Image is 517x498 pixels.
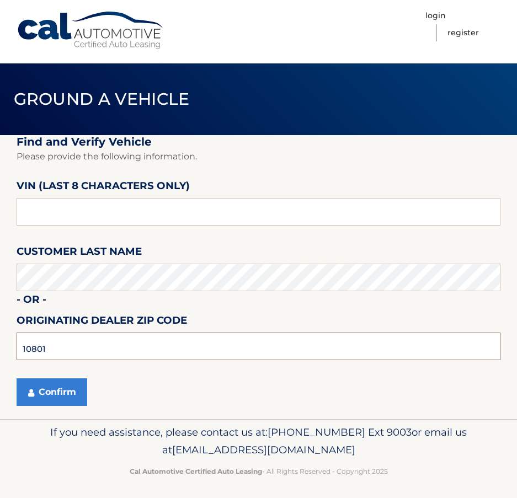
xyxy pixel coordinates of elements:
[172,443,355,456] span: [EMAIL_ADDRESS][DOMAIN_NAME]
[130,467,262,475] strong: Cal Automotive Certified Auto Leasing
[17,312,187,333] label: Originating Dealer Zip Code
[17,378,87,406] button: Confirm
[425,7,446,24] a: Login
[14,89,190,109] span: Ground a Vehicle
[17,465,500,477] p: - All Rights Reserved - Copyright 2025
[447,24,479,41] a: Register
[17,243,142,264] label: Customer Last Name
[17,291,46,312] label: - or -
[17,178,190,198] label: VIN (last 8 characters only)
[17,149,500,164] p: Please provide the following information.
[17,135,500,149] h2: Find and Verify Vehicle
[17,11,166,50] a: Cal Automotive
[268,426,412,438] span: [PHONE_NUMBER] Ext 9003
[17,424,500,459] p: If you need assistance, please contact us at: or email us at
